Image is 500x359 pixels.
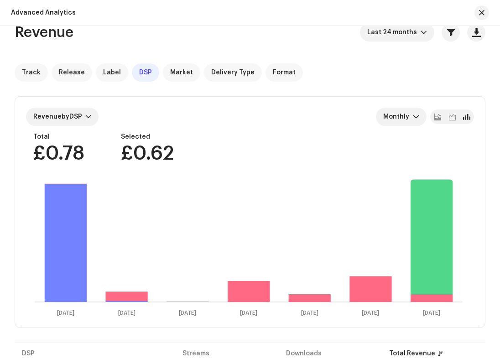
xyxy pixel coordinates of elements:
div: dropdown trigger [421,23,427,42]
span: DSP [139,69,152,76]
text: [DATE] [179,310,196,316]
text: [DATE] [240,310,257,316]
span: Last 24 months [367,23,421,42]
div: dropdown trigger [413,108,419,126]
span: Market [170,69,193,76]
span: Monthly [383,108,413,126]
text: [DATE] [423,310,440,316]
text: [DATE] [362,310,379,316]
span: Format [273,69,296,76]
div: Selected [121,133,174,140]
text: [DATE] [301,310,318,316]
span: Delivery Type [211,69,255,76]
